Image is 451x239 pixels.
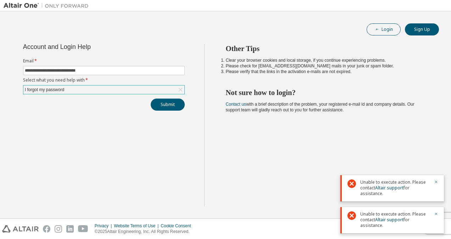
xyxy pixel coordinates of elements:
h2: Other Tips [226,44,427,53]
div: Cookie Consent [161,223,195,229]
p: © 2025 Altair Engineering, Inc. All Rights Reserved. [95,229,195,235]
img: Altair One [4,2,92,9]
button: Sign Up [405,23,439,35]
h2: Not sure how to login? [226,88,427,97]
li: Please verify that the links in the activation e-mails are not expired. [226,69,427,74]
img: altair_logo.svg [2,225,39,233]
div: I forgot my password [23,85,184,94]
li: Clear your browser cookies and local storage, if you continue experiencing problems. [226,57,427,63]
span: Unable to execute action. Please contact for assistance. [360,211,430,228]
img: linkedin.svg [66,225,74,233]
button: Submit [151,99,185,111]
a: Contact us [226,102,246,107]
img: youtube.svg [78,225,88,233]
a: Altair support [375,217,403,223]
button: Login [367,23,401,35]
img: facebook.svg [43,225,50,233]
span: Unable to execute action. Please contact for assistance. [360,179,430,196]
li: Please check for [EMAIL_ADDRESS][DOMAIN_NAME] mails in your junk or spam folder. [226,63,427,69]
label: Select what you need help with [23,77,185,83]
span: with a brief description of the problem, your registered e-mail id and company details. Our suppo... [226,102,414,112]
div: I forgot my password [24,86,65,94]
label: Email [23,58,185,64]
img: instagram.svg [55,225,62,233]
div: Privacy [95,223,114,229]
a: Altair support [375,185,403,191]
div: Account and Login Help [23,44,152,50]
div: Website Terms of Use [114,223,161,229]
